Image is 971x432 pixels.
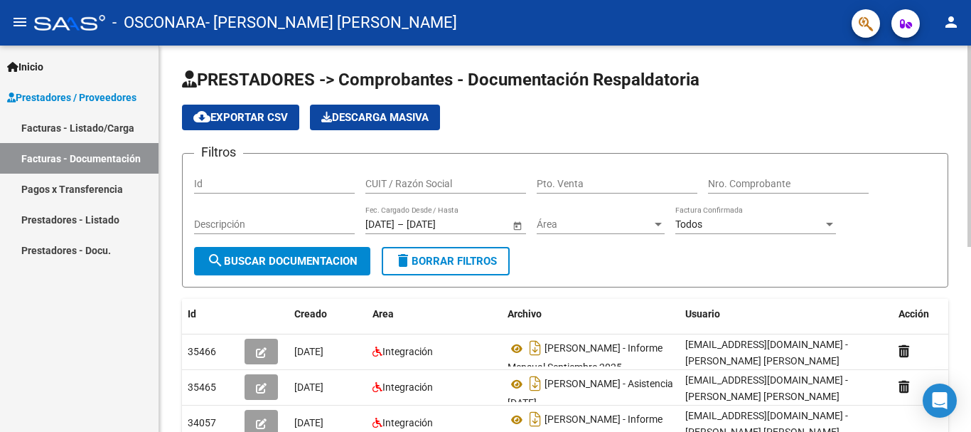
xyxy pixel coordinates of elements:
span: Usuario [685,308,720,320]
span: Integración [382,346,433,357]
mat-icon: person [943,14,960,31]
span: Integración [382,381,433,393]
input: Fecha fin [407,218,476,231]
datatable-header-cell: Area [367,299,502,330]
i: Descargar documento [526,372,544,395]
input: Fecha inicio [365,218,395,231]
i: Descargar documento [526,337,544,359]
span: [DATE] [294,381,323,393]
span: Descarga Masiva [321,111,429,124]
button: Descarga Masiva [310,105,440,130]
span: Creado [294,308,327,320]
datatable-header-cell: Acción [893,299,964,330]
i: Descargar documento [526,408,544,431]
span: 34057 [188,417,216,428]
span: PRESTADORES -> Comprobantes - Documentación Respaldatoria [182,70,699,90]
datatable-header-cell: Archivo [502,299,680,330]
span: 35466 [188,346,216,357]
span: Id [188,308,196,320]
h3: Filtros [194,142,243,162]
button: Borrar Filtros [382,247,510,275]
mat-icon: search [207,252,224,269]
span: 35465 [188,381,216,393]
span: - OSCONARA [112,7,205,38]
span: Archivo [508,308,542,320]
span: Prestadores / Proveedores [7,90,136,105]
datatable-header-cell: Id [182,299,239,330]
button: Exportar CSV [182,105,299,130]
datatable-header-cell: Usuario [680,299,893,330]
span: [DATE] [294,417,323,428]
span: [EMAIL_ADDRESS][DOMAIN_NAME] - [PERSON_NAME] [PERSON_NAME] [685,339,848,367]
span: Exportar CSV [193,111,288,124]
button: Buscar Documentacion [194,247,370,275]
mat-icon: cloud_download [193,108,210,125]
span: [PERSON_NAME] - Informe Mensual Septiembre 2025 [508,343,662,374]
span: – [397,218,404,231]
span: Borrar Filtros [395,255,497,268]
app-download-masive: Descarga masiva de comprobantes (adjuntos) [310,105,440,130]
span: [PERSON_NAME] - Asistencia [DATE] [508,379,673,409]
span: [EMAIL_ADDRESS][DOMAIN_NAME] - [PERSON_NAME] [PERSON_NAME] [685,374,848,402]
mat-icon: delete [395,252,412,269]
datatable-header-cell: Creado [289,299,367,330]
span: - [PERSON_NAME] [PERSON_NAME] [205,7,457,38]
span: Todos [675,218,702,230]
span: [DATE] [294,346,323,357]
div: Open Intercom Messenger [923,384,957,418]
span: Acción [898,308,929,320]
span: Integración [382,417,433,428]
button: Open calendar [510,218,525,233]
span: Área [537,218,652,231]
mat-icon: menu [11,14,28,31]
span: Inicio [7,59,43,75]
span: Area [372,308,394,320]
span: Buscar Documentacion [207,255,358,268]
